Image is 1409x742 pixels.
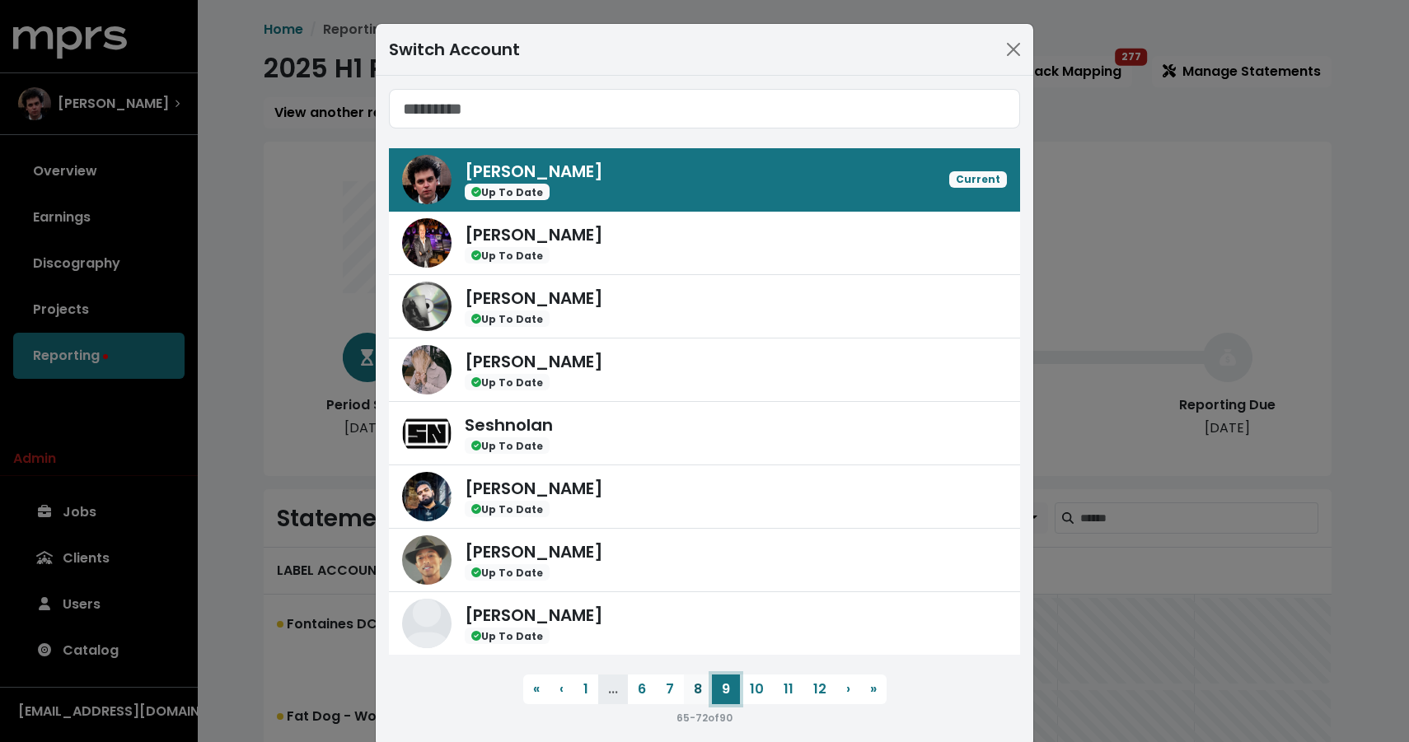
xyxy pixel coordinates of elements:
button: 10 [740,674,774,704]
span: Up To Date [465,437,550,455]
a: Pharrell Williams[PERSON_NAME]Up To Date [389,529,1020,592]
span: Up To Date [465,564,550,581]
button: 1 [573,674,598,704]
a: SeshnolanSeshnolanUp To Date [389,402,1020,465]
small: 65 - 72 of 90 [676,711,733,725]
a: Dean Barratt[PERSON_NAME]Up To Date [389,592,1020,655]
img: Pharrell Williams [402,535,452,585]
span: [PERSON_NAME] [465,350,603,373]
button: 8 [684,674,712,704]
button: 7 [656,674,684,704]
span: ‹ [559,679,564,698]
button: 9 [712,674,740,704]
span: Up To Date [465,501,550,518]
span: Seshnolan [465,413,553,436]
span: Up To Date [465,628,550,645]
a: Richie Souf[PERSON_NAME]Up To Date [389,338,1020,402]
button: 12 [803,674,836,704]
span: [PERSON_NAME] [465,287,603,310]
a: Andrew Dawson[PERSON_NAME]Up To Date [389,212,1020,275]
button: 6 [628,674,656,704]
img: Richie Souf [402,345,452,394]
button: Close [1000,36,1027,63]
span: Up To Date [465,374,550,391]
a: Ike Beatz[PERSON_NAME]Up To Date [389,275,1020,338]
span: « [533,679,540,698]
a: Yung Lan[PERSON_NAME]Up To Date [389,465,1020,529]
img: Yung Lan [402,472,452,521]
img: James Ford [402,155,452,204]
span: Up To Date [465,247,550,264]
span: [PERSON_NAME] [465,160,603,183]
span: Up To Date [465,184,550,201]
img: Seshnolan [402,408,452,458]
img: Ike Beatz [402,282,452,331]
img: Andrew Dawson [402,218,452,268]
a: James Ford[PERSON_NAME]Up To DateCurrent [389,148,1020,212]
span: [PERSON_NAME] [465,604,603,627]
div: Switch Account [389,37,520,62]
span: » [870,679,877,698]
span: Current [949,171,1007,188]
span: › [846,679,850,698]
span: [PERSON_NAME] [465,223,603,246]
span: [PERSON_NAME] [465,540,603,563]
input: Search accounts [389,89,1020,128]
span: Up To Date [465,310,550,328]
span: [PERSON_NAME] [465,477,603,500]
button: 11 [774,674,803,704]
img: Dean Barratt [402,599,452,648]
